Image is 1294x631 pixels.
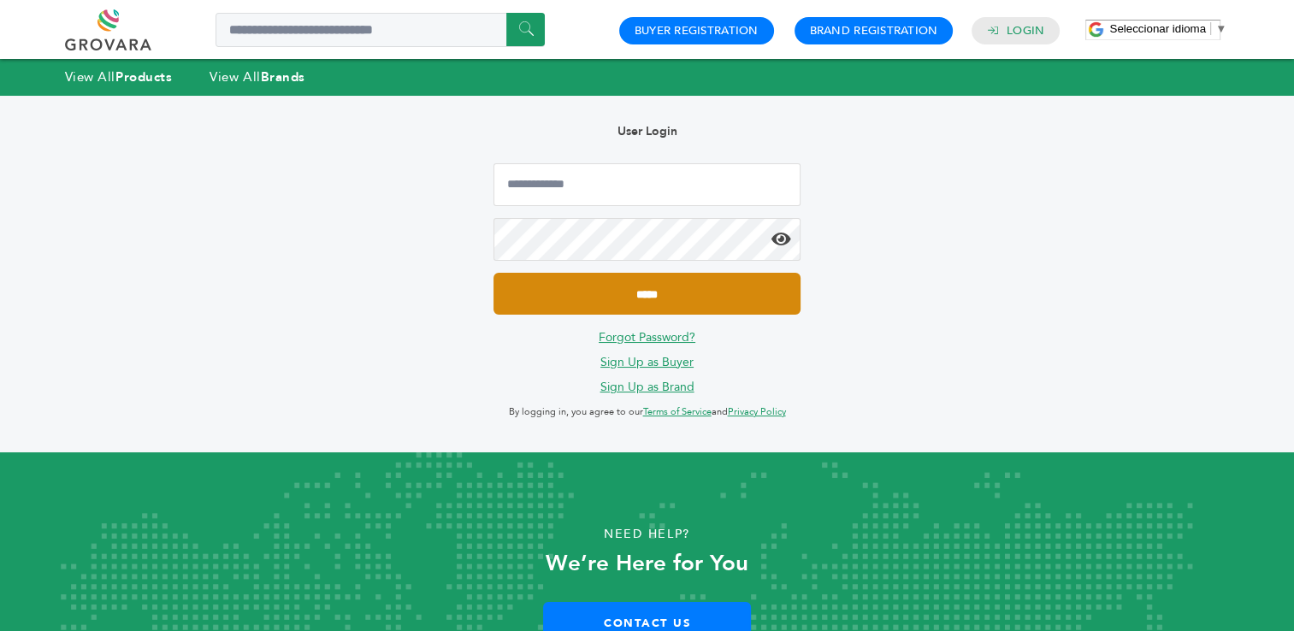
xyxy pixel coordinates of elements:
p: By logging in, you agree to our and [493,402,800,422]
a: Sign Up as Brand [600,379,694,395]
a: Brand Registration [810,23,938,38]
b: User Login [617,123,677,139]
strong: We’re Here for You [546,548,748,579]
a: Login [1007,23,1044,38]
p: Need Help? [65,522,1230,547]
a: View AllProducts [65,68,173,86]
a: Sign Up as Buyer [600,354,694,370]
input: Email Address [493,163,800,206]
input: Search a product or brand... [216,13,545,47]
span: ​ [1210,22,1211,35]
a: Seleccionar idioma​ [1109,22,1226,35]
a: Terms of Service [643,405,712,418]
strong: Brands [261,68,305,86]
strong: Products [115,68,172,86]
a: View AllBrands [210,68,305,86]
a: Privacy Policy [728,405,786,418]
span: ▼ [1215,22,1226,35]
span: Seleccionar idioma [1109,22,1206,35]
input: Password [493,218,800,261]
a: Forgot Password? [599,329,695,345]
a: Buyer Registration [635,23,759,38]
